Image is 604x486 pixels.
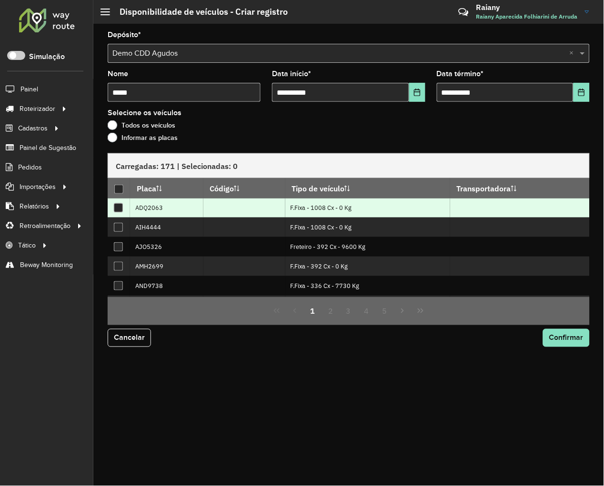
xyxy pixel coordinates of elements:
td: F.Fixa - 420 Cx - 14000 Kg [285,296,451,315]
span: Cancelar [114,334,145,342]
span: Pedidos [18,162,42,172]
span: Painel de Sugestão [20,143,76,153]
label: Todos os veículos [108,120,175,130]
button: 1 [304,302,322,320]
h2: Disponibilidade de veículos - Criar registro [110,7,288,17]
label: Nome [108,68,128,79]
th: Transportadora [450,178,589,198]
span: Painel [20,84,38,94]
td: F.Fixa - 1008 Cx - 0 Kg [285,218,451,237]
td: AMH2699 [130,257,203,276]
span: Retroalimentação [20,221,70,231]
span: Roteirizador [20,104,55,114]
a: Contato Rápido [453,2,474,22]
td: F.Fixa - 1008 Cx - 0 Kg [285,198,451,218]
button: 3 [340,302,358,320]
td: F.Fixa - 392 Cx - 0 Kg [285,257,451,276]
td: AND9738 [130,276,203,296]
th: Código [203,178,285,198]
label: Selecione os veículos [108,107,181,119]
button: Choose Date [409,83,425,102]
div: Carregadas: 171 | Selecionadas: 0 [108,153,590,178]
label: Data término [437,68,484,79]
span: Tático [18,240,36,250]
button: Confirmar [543,329,590,347]
button: Next Page [393,302,412,320]
button: 5 [376,302,394,320]
span: Clear all [570,48,578,59]
th: Placa [130,178,203,198]
label: Depósito [108,29,141,40]
span: Confirmar [549,334,584,342]
label: Data início [272,68,311,79]
button: Last Page [412,302,430,320]
span: Raiany Aparecida Folhiarini de Arruda [476,12,578,21]
h3: Raiany [476,3,578,12]
button: Cancelar [108,329,151,347]
span: Importações [20,182,56,192]
span: Relatórios [20,201,49,211]
td: AIH4444 [130,218,203,237]
th: Tipo de veículo [285,178,451,198]
td: F.Fixa - 336 Cx - 7730 Kg [285,276,451,296]
label: Simulação [29,51,65,62]
td: AJO5326 [130,237,203,257]
td: Freteiro - 392 Cx - 9600 Kg [285,237,451,257]
button: Choose Date [574,83,590,102]
span: Cadastros [18,123,48,133]
span: Beway Monitoring [20,260,73,270]
td: ADQ2063 [130,198,203,218]
label: Informar as placas [108,133,178,142]
button: 4 [358,302,376,320]
button: 2 [322,302,340,320]
td: AND9739 [130,296,203,315]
